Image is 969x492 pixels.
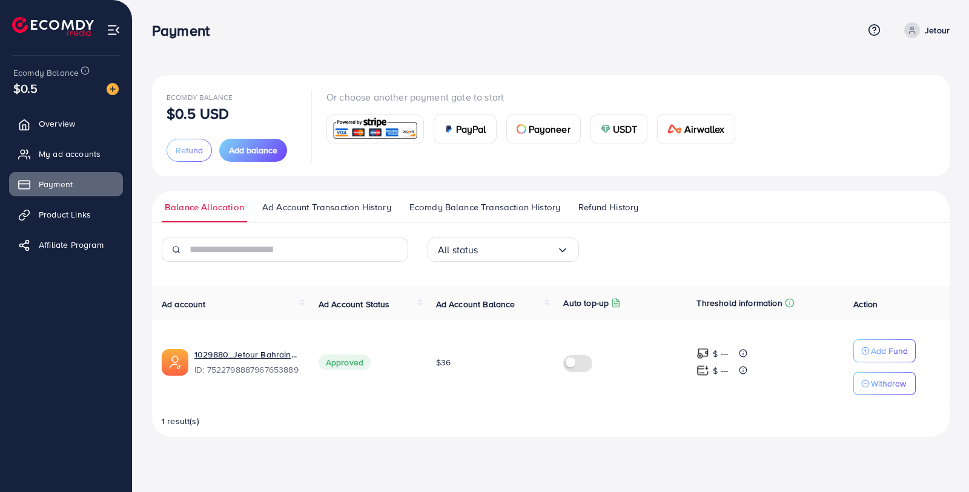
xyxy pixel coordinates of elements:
div: Search for option [428,238,579,262]
span: Ecomdy Balance [167,92,233,102]
span: Action [853,298,878,310]
span: ID: 7522798887967653889 [194,364,299,376]
span: Add balance [229,144,277,156]
a: 1029880_Jetour Bahrain_1751538120631 [194,348,299,361]
img: top-up amount [696,364,709,377]
span: Ecomdy Balance [13,67,79,79]
img: ic-ads-acc.e4c84228.svg [162,349,188,376]
span: Approved [319,354,371,370]
button: Add balance [219,139,287,162]
span: Affiliate Program [39,239,104,251]
img: logo [12,17,94,36]
span: Product Links [39,208,91,221]
p: $ --- [713,347,728,361]
span: All status [438,241,478,259]
a: card [326,115,424,144]
img: card [601,124,610,134]
p: Auto top-up [563,296,609,310]
a: My ad accounts [9,142,123,166]
a: cardAirwallex [657,114,735,144]
img: card [517,124,526,134]
a: cardPayPal [434,114,497,144]
a: Jetour [899,22,950,38]
img: card [444,124,454,134]
button: Add Fund [853,339,916,362]
a: Product Links [9,202,123,227]
h3: Payment [152,22,219,39]
p: $0.5 USD [167,106,229,121]
p: Jetour [925,23,950,38]
img: card [331,116,420,142]
span: Balance Allocation [165,201,244,214]
input: Search for option [478,241,557,259]
a: cardUSDT [590,114,648,144]
iframe: Chat [918,437,960,483]
span: Payment [39,178,73,190]
span: PayPal [456,122,486,136]
span: USDT [613,122,638,136]
span: 1 result(s) [162,415,199,427]
img: menu [107,23,121,37]
p: $ --- [713,364,728,378]
button: Withdraw [853,372,916,395]
span: $36 [436,356,451,368]
a: cardPayoneer [506,114,581,144]
a: Payment [9,172,123,196]
div: <span class='underline'>1029880_Jetour Bahrain_1751538120631</span></br>7522798887967653889 [194,348,299,376]
span: Refund History [578,201,638,214]
img: image [107,83,119,95]
img: card [667,124,682,134]
span: Payoneer [529,122,570,136]
span: Ad Account Status [319,298,390,310]
a: Affiliate Program [9,233,123,257]
p: Add Fund [871,344,908,358]
span: Ecomdy Balance Transaction History [409,201,560,214]
span: Overview [39,118,75,130]
span: Ad account [162,298,206,310]
img: top-up amount [696,347,709,360]
p: Or choose another payment gate to start [326,90,745,104]
span: $0.5 [13,79,38,97]
span: Ad Account Balance [436,298,515,310]
span: Airwallex [684,122,724,136]
span: My ad accounts [39,148,101,160]
a: Overview [9,111,123,136]
span: Ad Account Transaction History [262,201,391,214]
p: Threshold information [696,296,782,310]
span: Refund [176,144,203,156]
p: Withdraw [871,376,906,391]
button: Refund [167,139,212,162]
